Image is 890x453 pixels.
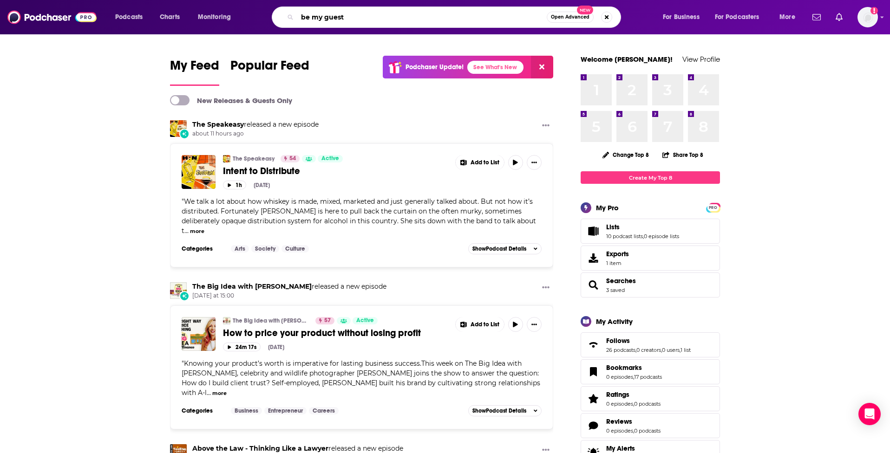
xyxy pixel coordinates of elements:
a: Ratings [584,392,602,405]
span: Active [356,316,374,325]
span: , [633,401,634,407]
a: Reviews [606,417,661,426]
a: The Speakeasy [170,120,187,137]
span: Follows [606,337,630,345]
a: The Big Idea with [PERSON_NAME] [233,317,309,324]
span: , [635,347,636,353]
button: more [190,227,204,235]
a: New Releases & Guests Only [170,95,292,105]
span: My Alerts [606,444,635,453]
a: PRO [707,204,719,211]
span: ... [184,226,189,235]
img: The Big Idea with Elizabeth Gore [223,317,230,324]
a: Business [231,407,262,414]
button: 24m 17s [223,343,261,351]
span: Searches [606,277,636,285]
a: 10 podcast lists [606,233,643,239]
button: ShowPodcast Details [468,405,542,416]
div: My Activity [596,317,633,326]
button: 1h [223,181,246,189]
button: Show More Button [456,155,504,170]
span: Charts [160,11,180,24]
a: Lists [584,225,602,238]
a: 0 episodes [606,401,633,407]
span: New [577,6,594,14]
a: 57 [315,317,334,324]
a: Culture [281,245,309,252]
span: We talk a lot about how whiskey is made, mixed, marketed and just generally talked about. But not... [182,197,536,235]
a: 0 episode lists [644,233,679,239]
span: , [633,374,634,380]
a: Create My Top 8 [581,171,720,184]
a: Bookmarks [606,363,662,372]
span: For Podcasters [715,11,759,24]
a: Active [318,155,343,162]
div: [DATE] [268,344,284,350]
button: open menu [109,10,155,25]
button: Show More Button [456,317,504,332]
span: ... [207,388,211,397]
a: The Big Idea with Elizabeth Gore [192,282,312,291]
span: " [182,359,540,397]
span: 57 [324,316,331,325]
a: View Profile [682,55,720,64]
h3: Categories [182,407,223,414]
span: Podcasts [115,11,143,24]
span: Show Podcast Details [472,408,526,414]
a: 0 podcasts [634,427,661,434]
img: User Profile [857,7,878,27]
img: Podchaser - Follow, Share and Rate Podcasts [7,8,97,26]
a: 26 podcasts [606,347,635,353]
span: Reviews [606,417,632,426]
a: Welcome [PERSON_NAME]! [581,55,673,64]
a: Intent to Distribute [223,165,449,177]
span: Lists [606,223,620,231]
button: Show More Button [527,155,542,170]
svg: Add a profile image [870,7,878,14]
span: Open Advanced [551,15,589,19]
a: 54 [281,155,300,162]
span: Exports [606,250,629,258]
span: Bookmarks [606,363,642,372]
a: Show notifications dropdown [832,9,846,25]
span: Follows [581,332,720,357]
span: Active [321,154,339,163]
h3: released a new episode [192,120,319,129]
a: Charts [154,10,185,25]
a: 0 podcasts [634,401,661,407]
span: Knowing your product’s worth is imperative for lasting business success.This week on The Big Idea... [182,359,540,397]
span: For Business [663,11,700,24]
span: Intent to Distribute [223,165,300,177]
a: Entrepreneur [264,407,307,414]
a: Exports [581,246,720,271]
div: Search podcasts, credits, & more... [281,6,630,28]
span: More [779,11,795,24]
span: Add to List [471,159,499,166]
span: Searches [581,272,720,298]
img: The Big Idea with Elizabeth Gore [170,282,187,299]
button: Show profile menu [857,7,878,27]
a: Careers [309,407,339,414]
a: Lists [606,223,679,231]
div: [DATE] [254,182,270,188]
a: 3 saved [606,287,625,293]
a: Society [251,245,279,252]
a: Above the Law - Thinking Like a Lawyer [192,444,328,453]
span: 54 [289,154,296,163]
button: open menu [656,10,711,25]
button: Open AdvancedNew [547,12,594,23]
a: 0 episodes [606,427,633,434]
span: , [643,233,644,239]
span: about 11 hours ago [192,130,319,138]
div: New Episode [179,129,190,139]
a: Ratings [606,390,661,399]
span: Lists [581,219,720,244]
input: Search podcasts, credits, & more... [297,10,547,25]
span: [DATE] at 15:00 [192,292,386,300]
span: My Feed [170,58,219,79]
a: The Speakeasy [192,120,244,129]
a: Reviews [584,419,602,432]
